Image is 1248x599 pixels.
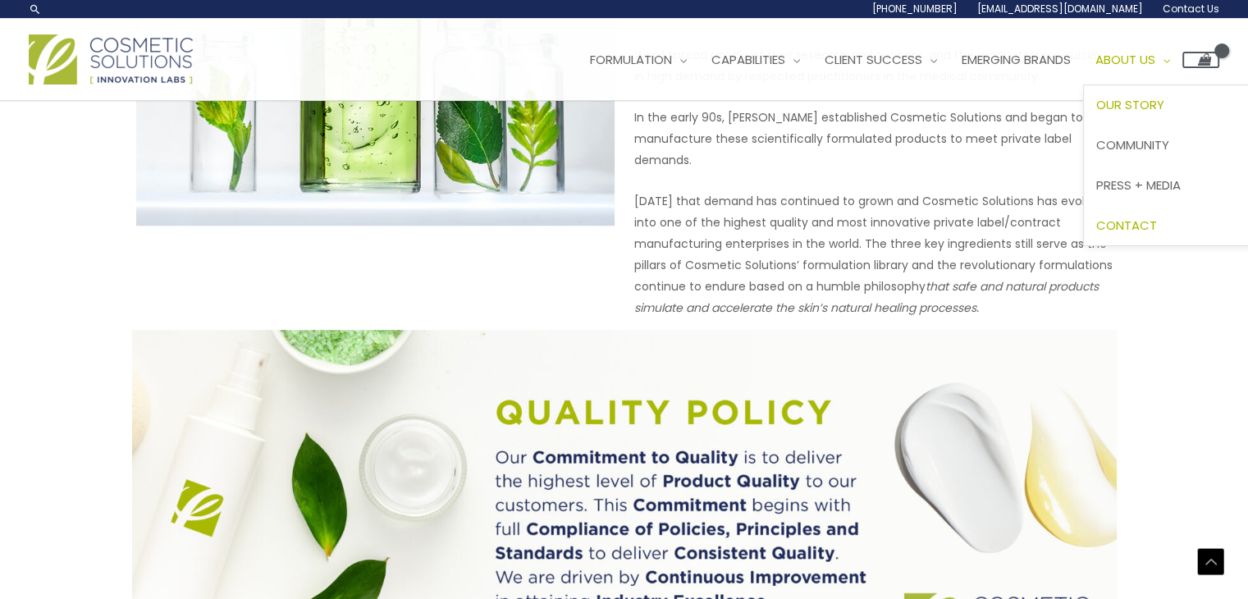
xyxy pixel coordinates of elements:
nav: Site Navigation [565,35,1219,85]
span: Our Story [1096,96,1164,113]
span: Formulation [590,51,672,68]
a: Capabilities [699,35,812,85]
span: About Us [1095,51,1155,68]
a: About Us [1083,35,1182,85]
span: Contact [1096,217,1157,234]
span: Contact Us [1163,2,1219,16]
span: Emerging Brands [962,51,1071,68]
span: Community [1096,136,1169,153]
em: that safe and natural products simulate and accelerate the skin’s natural healing processes. [634,278,1099,316]
span: [PHONE_NUMBER] [872,2,958,16]
a: Search icon link [29,2,42,16]
span: Client Success [825,51,922,68]
span: Press + Media [1096,176,1181,194]
p: [DATE] that demand has continued to grown and Cosmetic Solutions has evolved into one of the high... [634,190,1113,318]
a: Formulation [578,35,699,85]
img: Cosmetic Solutions Logo [29,34,193,85]
a: Emerging Brands [949,35,1083,85]
a: Client Success [812,35,949,85]
span: Capabilities [711,51,785,68]
a: View Shopping Cart, empty [1182,52,1219,68]
span: [EMAIL_ADDRESS][DOMAIN_NAME] [977,2,1143,16]
p: In the early 90s, [PERSON_NAME] established Cosmetic Solutions and began to manufacture these sci... [634,107,1113,171]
